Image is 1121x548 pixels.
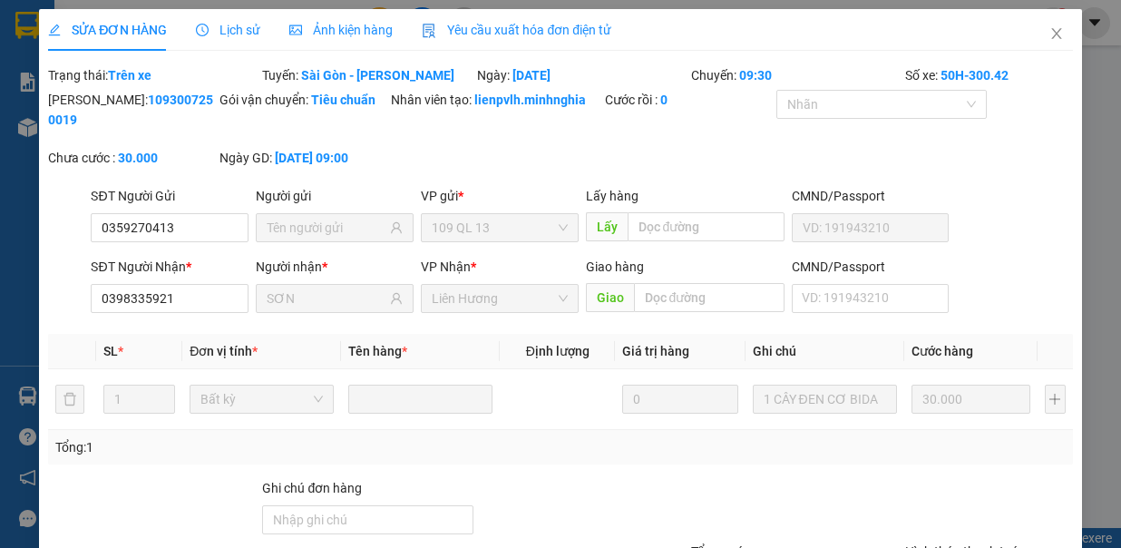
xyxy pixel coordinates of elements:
span: 109 QL 13 [432,214,568,241]
span: Lấy [586,212,628,241]
b: 30.000 [118,151,158,165]
span: Lấy hàng [586,189,638,203]
div: Nhân viên tạo: [391,90,601,110]
img: icon [422,24,436,38]
label: Ghi chú đơn hàng [262,481,362,495]
b: Sài Gòn - [PERSON_NAME] [301,68,454,83]
span: picture [289,24,302,36]
button: plus [1045,385,1066,414]
div: Ngày: [475,65,689,85]
input: Dọc đường [628,212,785,241]
div: VP gửi [421,186,579,206]
span: Tên hàng [348,344,407,358]
div: Tổng: 1 [55,437,434,457]
input: 0 [911,385,1031,414]
input: Ghi chú đơn hàng [262,505,473,534]
input: VD: Bàn, Ghế [348,385,492,414]
button: delete [55,385,84,414]
div: Cước rồi : [605,90,773,110]
span: Giá trị hàng [622,344,689,358]
div: [PERSON_NAME]: [48,90,216,130]
span: user [390,292,403,305]
div: Số xe: [903,65,1075,85]
b: Tiêu chuẩn [311,93,375,107]
span: Cước hàng [911,344,973,358]
span: Giao [586,283,634,312]
div: Chuyến: [689,65,903,85]
span: clock-circle [196,24,209,36]
span: close [1049,26,1064,41]
span: Liên Hương [432,285,568,312]
div: Trạng thái: [46,65,260,85]
span: Yêu cầu xuất hóa đơn điện tử [422,23,611,37]
span: Lịch sử [196,23,260,37]
div: Ngày GD: [219,148,387,168]
b: Trên xe [108,68,151,83]
div: CMND/Passport [792,257,950,277]
span: VP Nhận [421,259,471,274]
th: Ghi chú [746,334,904,369]
b: lienpvlh.minhnghia [474,93,586,107]
div: Người nhận [256,257,414,277]
input: Tên người nhận [267,289,386,308]
div: Gói vận chuyển: [219,90,387,110]
div: CMND/Passport [792,186,950,206]
span: Bất kỳ [200,386,323,413]
div: SĐT Người Nhận [91,257,249,277]
span: Định lượng [526,344,590,358]
input: Tên người gửi [267,218,386,238]
span: SL [103,344,118,358]
b: [DATE] 09:00 [275,151,348,165]
span: SỬA ĐƠN HÀNG [48,23,167,37]
b: 09:30 [739,68,772,83]
span: user [390,221,403,234]
button: Close [1031,9,1082,60]
input: 0 [622,385,737,414]
span: Ảnh kiện hàng [289,23,393,37]
b: [DATE] [512,68,551,83]
span: Đơn vị tính [190,344,258,358]
b: 0 [660,93,668,107]
b: 50H-300.42 [941,68,1009,83]
input: VD: 191943210 [792,213,950,242]
input: Dọc đường [634,283,785,312]
span: edit [48,24,61,36]
div: Chưa cước : [48,148,216,168]
div: Tuyến: [260,65,474,85]
div: SĐT Người Gửi [91,186,249,206]
span: Giao hàng [586,259,644,274]
div: Người gửi [256,186,414,206]
input: Ghi Chú [753,385,897,414]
